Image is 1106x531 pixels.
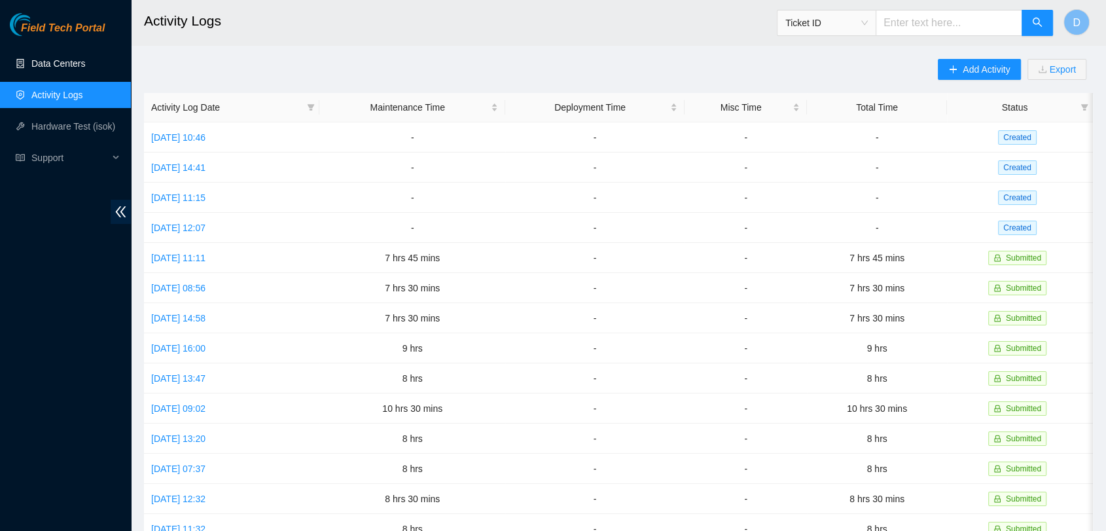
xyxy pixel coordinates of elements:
span: read [16,153,25,162]
td: 7 hrs 30 mins [807,303,946,333]
span: Created [998,221,1037,235]
a: [DATE] 11:11 [151,253,205,263]
td: - [505,363,685,394]
td: 8 hrs [807,424,946,454]
button: search [1022,10,1053,36]
td: 8 hrs [807,454,946,484]
span: Submitted [1006,344,1041,353]
span: Created [998,160,1037,175]
td: - [685,183,808,213]
span: lock [993,495,1001,503]
span: lock [993,284,1001,292]
span: plus [948,65,957,75]
td: 7 hrs 30 mins [319,303,505,333]
td: - [685,333,808,363]
span: lock [993,435,1001,443]
td: - [685,243,808,273]
span: D [1073,14,1080,31]
td: - [807,213,946,243]
a: [DATE] 13:20 [151,433,205,444]
td: - [685,424,808,454]
td: - [685,213,808,243]
span: filter [307,103,315,111]
a: Activity Logs [31,90,83,100]
a: [DATE] 16:00 [151,343,205,354]
span: Submitted [1006,404,1041,413]
td: 9 hrs [807,333,946,363]
a: Akamai TechnologiesField Tech Portal [10,24,105,41]
span: Submitted [1006,253,1041,263]
a: [DATE] 11:15 [151,192,205,203]
td: 7 hrs 45 mins [319,243,505,273]
td: - [685,303,808,333]
span: Submitted [1006,494,1041,504]
td: 8 hrs [807,363,946,394]
td: - [807,183,946,213]
td: - [685,363,808,394]
span: Status [954,100,1075,115]
td: - [319,122,505,153]
span: filter [304,98,317,117]
a: [DATE] 13:47 [151,373,205,384]
span: lock [993,344,1001,352]
td: 8 hrs 30 mins [807,484,946,514]
span: filter [1080,103,1088,111]
td: - [505,273,685,303]
td: - [505,333,685,363]
th: Total Time [807,93,946,122]
button: downloadExport [1027,59,1086,80]
td: - [505,303,685,333]
td: - [319,153,505,183]
td: - [685,273,808,303]
img: Akamai Technologies [10,13,66,36]
td: 7 hrs 45 mins [807,243,946,273]
td: - [685,484,808,514]
td: - [505,243,685,273]
td: 8 hrs [319,424,505,454]
span: lock [993,375,1001,382]
td: - [685,153,808,183]
span: search [1032,17,1043,29]
span: Created [998,191,1037,205]
button: plusAdd Activity [938,59,1020,80]
span: lock [993,465,1001,473]
span: Submitted [1006,374,1041,383]
td: 8 hrs [319,363,505,394]
td: 7 hrs 30 mins [319,273,505,303]
a: [DATE] 09:02 [151,403,205,414]
span: Submitted [1006,464,1041,473]
span: Created [998,130,1037,145]
span: Add Activity [963,62,1010,77]
td: - [505,394,685,424]
button: D [1063,9,1090,35]
td: - [685,454,808,484]
td: 8 hrs 30 mins [319,484,505,514]
a: Data Centers [31,58,85,69]
td: 10 hrs 30 mins [319,394,505,424]
span: filter [1078,98,1091,117]
a: [DATE] 14:41 [151,162,205,173]
a: [DATE] 07:37 [151,464,205,474]
td: - [505,153,685,183]
a: [DATE] 14:58 [151,313,205,323]
span: lock [993,314,1001,322]
span: Submitted [1006,284,1041,293]
a: [DATE] 12:07 [151,223,205,233]
a: [DATE] 10:46 [151,132,205,143]
span: Support [31,145,109,171]
td: - [807,122,946,153]
a: [DATE] 08:56 [151,283,205,293]
td: - [685,122,808,153]
span: lock [993,254,1001,262]
td: 10 hrs 30 mins [807,394,946,424]
input: Enter text here... [876,10,1022,36]
td: 9 hrs [319,333,505,363]
span: lock [993,405,1001,412]
a: Hardware Test (isok) [31,121,115,132]
span: double-left [111,200,131,224]
td: - [505,424,685,454]
td: - [807,153,946,183]
td: - [505,183,685,213]
td: - [685,394,808,424]
td: - [505,454,685,484]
